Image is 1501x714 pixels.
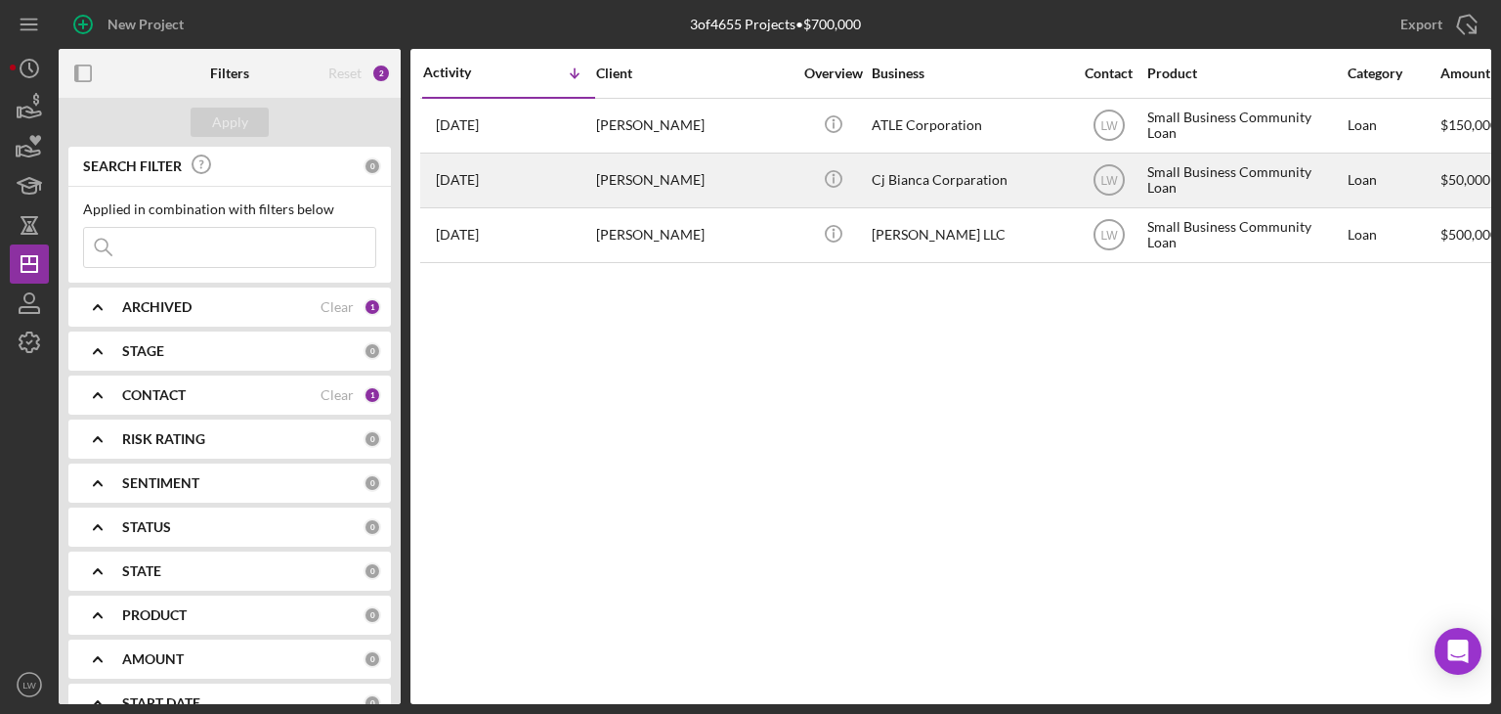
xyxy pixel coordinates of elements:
[122,607,187,623] b: PRODUCT
[122,519,171,535] b: STATUS
[1147,209,1343,261] div: Small Business Community Loan
[371,64,391,83] div: 2
[1348,100,1438,152] div: Loan
[1435,628,1481,675] div: Open Intercom Messenger
[872,209,1067,261] div: [PERSON_NAME] LLC
[872,155,1067,206] div: Cj Bianca Corparation
[1147,155,1343,206] div: Small Business Community Loan
[1348,66,1438,81] div: Category
[122,387,186,403] b: CONTACT
[1100,119,1118,133] text: LW
[596,155,792,206] div: [PERSON_NAME]
[364,157,381,175] div: 0
[122,475,199,491] b: SENTIMENT
[22,680,37,691] text: LW
[1381,5,1491,44] button: Export
[364,518,381,536] div: 0
[690,17,861,32] div: 3 of 4655 Projects • $700,000
[1100,229,1118,243] text: LW
[872,66,1067,81] div: Business
[83,158,182,174] b: SEARCH FILTER
[364,650,381,668] div: 0
[122,651,184,667] b: AMOUNT
[191,108,269,137] button: Apply
[364,386,381,404] div: 1
[596,209,792,261] div: [PERSON_NAME]
[1100,174,1118,188] text: LW
[122,431,205,447] b: RISK RATING
[364,562,381,580] div: 0
[212,108,248,137] div: Apply
[364,694,381,712] div: 0
[436,172,479,188] time: 2025-08-19 20:17
[321,299,354,315] div: Clear
[210,66,249,81] b: Filters
[321,387,354,403] div: Clear
[872,100,1067,152] div: ATLE Corporation
[10,665,49,704] button: LW
[1147,66,1343,81] div: Product
[796,66,870,81] div: Overview
[364,298,381,316] div: 1
[1348,155,1438,206] div: Loan
[1400,5,1442,44] div: Export
[1348,209,1438,261] div: Loan
[436,227,479,243] time: 2025-08-19 19:29
[122,343,164,359] b: STAGE
[107,5,184,44] div: New Project
[59,5,203,44] button: New Project
[122,695,200,711] b: START DATE
[596,100,792,152] div: [PERSON_NAME]
[1147,100,1343,152] div: Small Business Community Loan
[83,201,376,217] div: Applied in combination with filters below
[596,66,792,81] div: Client
[364,430,381,448] div: 0
[364,606,381,624] div: 0
[423,65,509,80] div: Activity
[122,299,192,315] b: ARCHIVED
[122,563,161,579] b: STATE
[364,474,381,492] div: 0
[364,342,381,360] div: 0
[436,117,479,133] time: 2025-08-20 21:41
[1072,66,1145,81] div: Contact
[328,66,362,81] div: Reset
